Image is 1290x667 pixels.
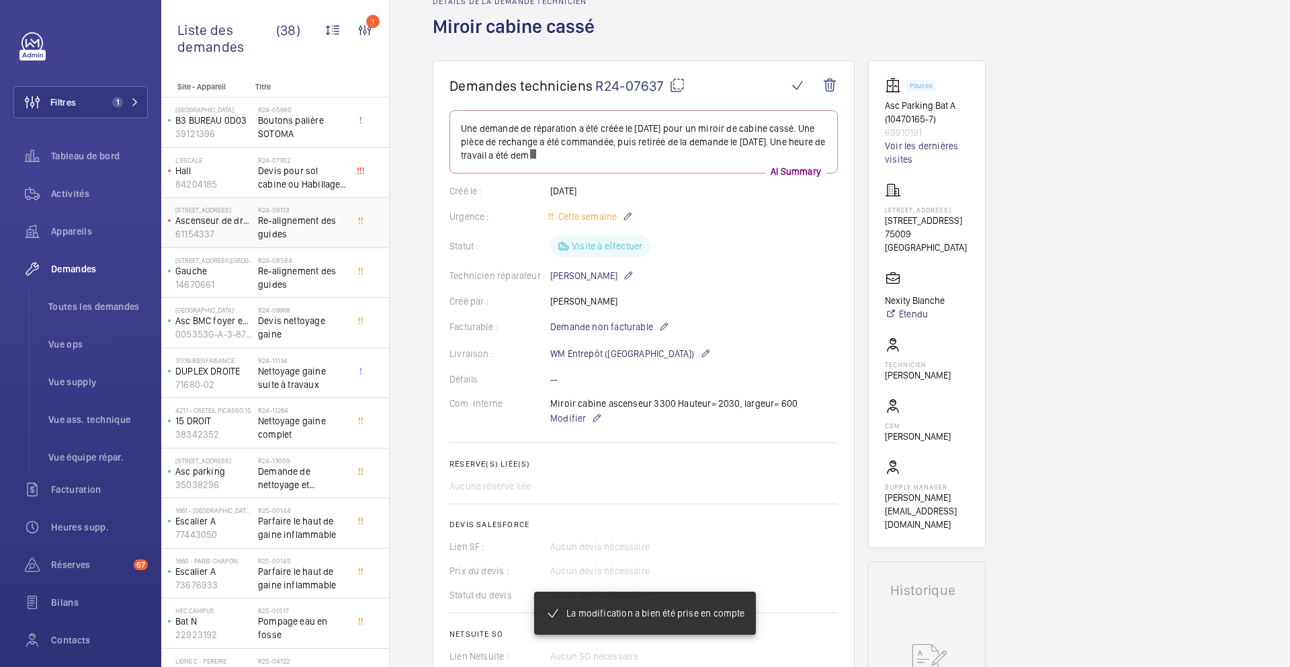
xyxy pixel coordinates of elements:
[550,320,653,333] span: Demande non facturable
[175,227,253,241] p: 61154337
[175,106,253,114] p: [GEOGRAPHIC_DATA]
[175,306,253,314] p: [GEOGRAPHIC_DATA]
[885,422,951,430] p: CSM
[885,368,951,382] p: [PERSON_NAME]
[258,406,347,414] h2: R24-11264
[449,629,838,639] h2: Netsuite SO
[175,557,253,565] p: 1660 - PARIS CHAPON
[175,127,253,141] p: 39121396
[175,278,253,291] p: 14670661
[885,491,969,531] p: [PERSON_NAME][EMAIL_ADDRESS][DOMAIN_NAME]
[885,77,906,93] img: elevator.svg
[175,578,253,592] p: 73676933
[433,14,603,61] h1: Miroir cabine cassé
[566,606,745,620] p: La modification a bien été prise en compte
[449,520,838,529] h2: Devis Salesforce
[175,256,253,264] p: [STREET_ADDRESS][GEOGRAPHIC_DATA]
[175,606,253,615] p: HEC CAMPUS
[175,657,253,665] p: Ligne C - PEREIRE
[175,206,253,214] p: [STREET_ADDRESS]
[258,565,347,592] span: Parfaire le haut de gaine inflammable
[175,156,253,164] p: L'escale
[175,356,253,364] p: 37/39 Bienfaisance
[885,360,951,368] p: Technicien
[258,557,347,565] h2: R25-00145
[48,375,148,389] span: Vue supply
[13,86,148,118] button: Filtres1
[258,606,347,615] h2: R25-01517
[885,294,945,307] p: Nexity Blanche
[175,178,253,191] p: 84204185
[885,227,969,254] p: 75009 [GEOGRAPHIC_DATA]
[449,459,838,469] h2: Réserve(s) liée(s)
[175,414,253,428] p: 15 DROIT
[51,558,128,572] span: Réserves
[175,314,253,327] p: Asc BMC foyer ex ORFEA
[175,628,253,641] p: 22923192
[177,22,276,55] span: Liste des demandes
[550,411,586,425] span: Modifier
[258,214,347,241] span: Re-alignement des guides
[175,327,253,341] p: 005353G-A-3-87-0-20
[51,483,148,496] span: Facturation
[51,520,148,534] span: Heures supp.
[885,214,969,227] p: [STREET_ADDRESS]
[449,77,593,94] span: Demandes techniciens
[175,364,253,378] p: DUPLEX DROITE
[51,187,148,200] span: Activités
[258,156,347,164] h2: R24-07352
[258,506,347,514] h2: R25-00144
[51,633,148,647] span: Contacts
[50,95,76,109] span: Filtres
[550,268,634,284] p: [PERSON_NAME]
[885,483,969,491] p: Supply manager
[175,528,253,541] p: 77443050
[910,83,933,88] p: Paused
[885,126,969,139] p: 69910191
[258,114,347,141] span: Boutons palière SOTOMA
[175,114,253,127] p: B3 BUREAU 0D03
[258,364,347,391] span: Nettoyage gaine suite à travaux
[258,314,347,341] span: Devis nettoyage gaine
[461,122,826,162] p: Une demande de réparation a été créée le [DATE] pour un miroir de cabine cassé. Une pièce de rech...
[885,99,969,126] p: Asc Parking Bat A (10470165-7)
[175,214,253,227] p: Ascenseur de droite
[175,406,253,414] p: 4211 - CRETEIL PICASSO 15
[556,211,617,222] span: Cette semaine
[175,465,253,478] p: Asc parking
[258,457,347,465] h2: R24-13009
[890,584,963,597] h1: Historique
[175,264,253,278] p: Gauche
[258,206,347,214] h2: R24-08113
[258,414,347,441] span: Nettoyage gaine complet
[175,378,253,391] p: 71680-02
[258,264,347,291] span: Re-alignement des guides
[885,139,969,166] a: Voir les dernières visites
[550,346,711,362] p: WM Entrepôt ([GEOGRAPHIC_DATA])
[112,97,123,108] span: 1
[175,457,253,465] p: [STREET_ADDRESS]
[175,506,253,514] p: 1661 - [GEOGRAPHIC_DATA] 272
[48,338,148,351] span: Vue ops
[258,465,347,492] span: Demande de nettoyage et présence d'eau en fosse
[51,225,148,238] span: Appareils
[595,77,685,94] span: R24-07637
[51,149,148,163] span: Tableau de bord
[48,450,148,464] span: Vue équipe répar.
[258,256,347,264] h2: R24-08584
[175,428,253,441] p: 38342352
[175,478,253,492] p: 35038296
[175,565,253,578] p: Escalier A
[134,559,148,570] span: 67
[258,615,347,641] span: Pompage eau en fosse
[885,206,969,214] p: [STREET_ADDRESS]
[175,514,253,528] p: Escalier A
[161,82,250,91] p: Site - Appareil
[765,165,826,178] p: AI Summary
[48,300,148,313] span: Toutes les demandes
[255,82,344,91] p: Titre
[885,307,945,321] a: Étendu
[258,306,347,314] h2: R24-09968
[258,356,347,364] h2: R24-11134
[258,106,347,114] h2: R24-05680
